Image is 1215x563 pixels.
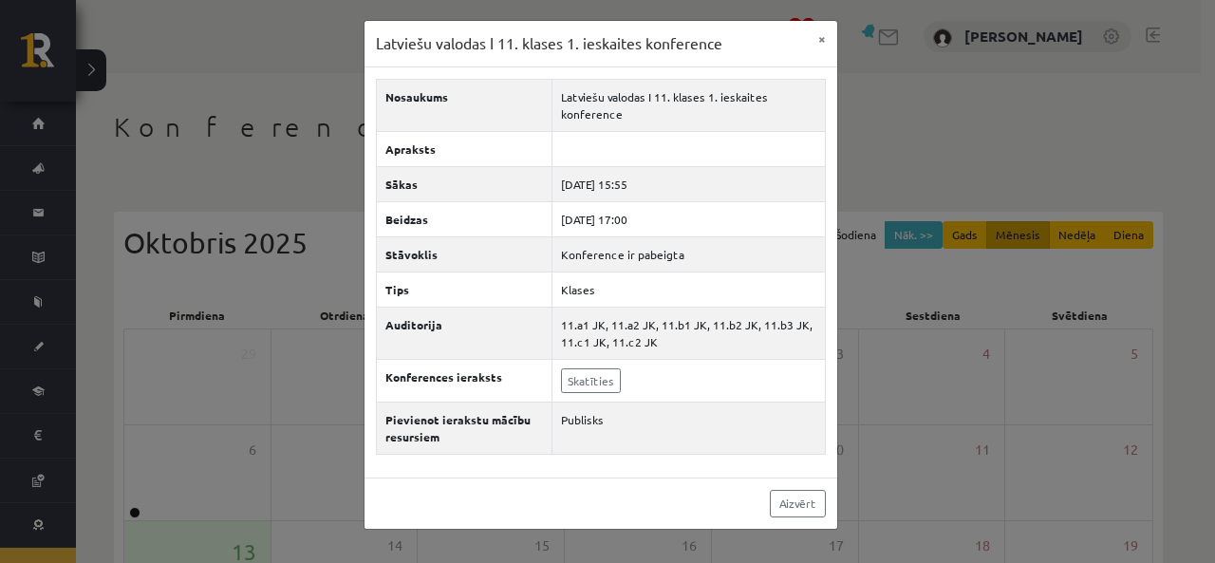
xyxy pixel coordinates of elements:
th: Stāvoklis [376,236,551,272]
a: Aizvērt [770,490,826,517]
a: Skatīties [561,368,621,393]
th: Beidzas [376,201,551,236]
td: Latviešu valodas I 11. klases 1. ieskaites konference [551,79,825,131]
td: Konference ir pabeigta [551,236,825,272]
button: × [807,21,837,57]
th: Konferences ieraksts [376,359,551,402]
th: Auditorija [376,307,551,359]
td: Publisks [551,402,825,454]
th: Nosaukums [376,79,551,131]
h3: Latviešu valodas I 11. klases 1. ieskaites konference [376,32,722,55]
th: Pievienot ierakstu mācību resursiem [376,402,551,454]
td: Klases [551,272,825,307]
td: 11.a1 JK, 11.a2 JK, 11.b1 JK, 11.b2 JK, 11.b3 JK, 11.c1 JK, 11.c2 JK [551,307,825,359]
td: [DATE] 17:00 [551,201,825,236]
th: Apraksts [376,131,551,166]
th: Tips [376,272,551,307]
td: [DATE] 15:55 [551,166,825,201]
th: Sākas [376,166,551,201]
